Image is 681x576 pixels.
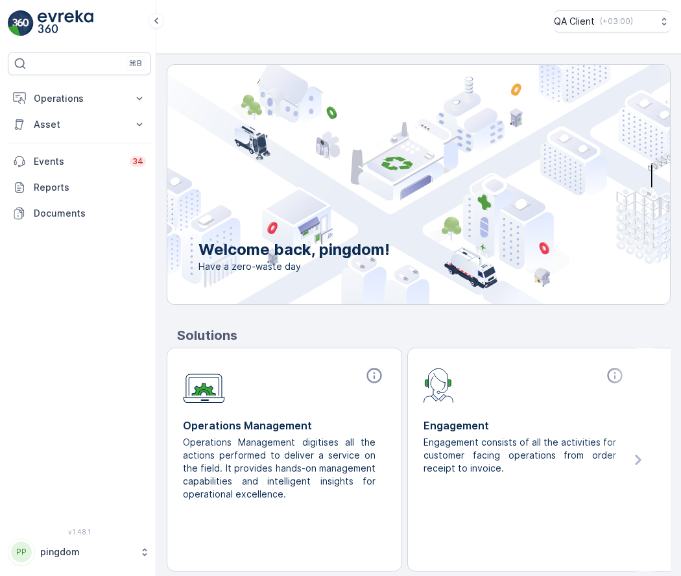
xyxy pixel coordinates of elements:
p: Engagement consists of all the activities for customer facing operations from order receipt to in... [424,436,616,475]
p: Welcome back, pingdom! [198,239,390,260]
p: Documents [34,207,146,220]
button: Operations [8,86,151,112]
p: Engagement [424,418,627,433]
div: PP [11,542,32,562]
a: Reports [8,174,151,200]
p: ⌘B [129,58,142,69]
p: ( +03:00 ) [600,16,633,27]
img: logo [8,10,34,36]
p: Asset [34,118,125,131]
p: pingdom [40,546,133,558]
a: Events34 [8,149,151,174]
p: QA Client [554,15,595,28]
img: module-icon [424,366,454,403]
span: Have a zero-waste day [198,260,390,273]
img: logo_light-DOdMpM7g.png [38,10,93,36]
button: PPpingdom [8,538,151,566]
img: module-icon [183,366,225,403]
img: city illustration [109,65,670,304]
p: Operations Management digitises all the actions performed to deliver a service on the field. It p... [183,436,376,501]
p: 34 [132,156,143,167]
p: Events [34,155,122,168]
button: QA Client(+03:00) [554,10,671,32]
p: Solutions [177,326,671,345]
p: Operations Management [183,418,386,433]
p: Reports [34,181,146,194]
p: Operations [34,92,125,105]
button: Asset [8,112,151,138]
a: Documents [8,200,151,226]
span: v 1.48.1 [8,528,151,536]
